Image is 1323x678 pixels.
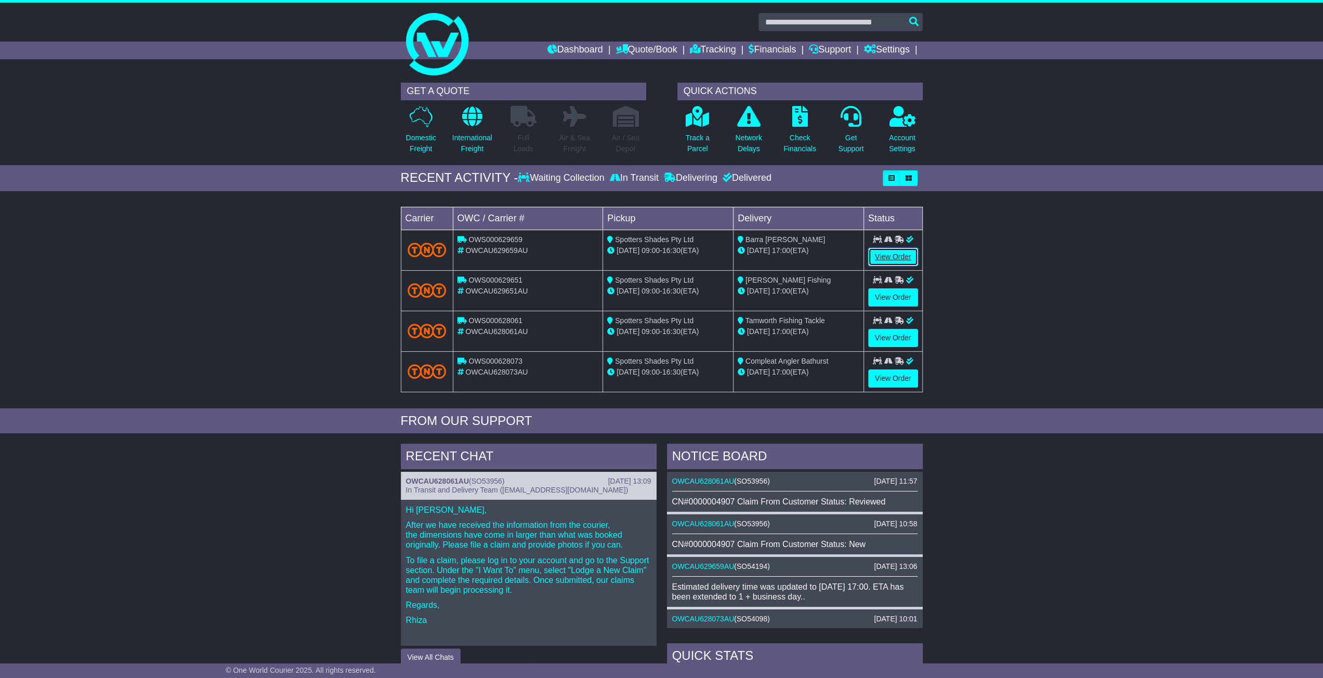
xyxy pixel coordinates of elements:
[749,42,796,59] a: Financials
[737,562,767,570] span: SO54194
[603,207,733,230] td: Pickup
[747,327,770,336] span: [DATE]
[772,287,790,295] span: 17:00
[615,276,693,284] span: Spotters Shades Pty Ltd
[607,172,661,184] div: In Transit
[468,235,522,244] span: OWS000629659
[615,235,693,244] span: Spotters Shades Pty Ltd
[745,316,825,325] span: Tamworth Fishing Tackle
[615,42,677,59] a: Quote/Book
[405,132,436,154] p: Domestic Freight
[617,327,639,336] span: [DATE]
[401,414,923,429] div: FROM OUR SUPPORT
[408,364,447,378] img: TNT_Domestic.png
[772,246,790,255] span: 17:00
[641,327,660,336] span: 09:00
[662,368,680,376] span: 16:30
[608,477,651,486] div: [DATE] 13:09
[737,477,767,485] span: SO53956
[661,172,720,184] div: Delivering
[672,615,735,623] a: OWCAU628073AU
[738,367,859,378] div: (ETA)
[408,324,447,338] img: TNT_Domestic.png
[672,497,918,507] div: CN#0000004907 Claim From Customer Status: Reviewed
[406,505,651,515] p: Hi [PERSON_NAME],
[747,246,770,255] span: [DATE]
[868,288,918,307] a: View Order
[465,246,528,255] span: OWCAU629659AU
[745,357,829,365] span: Compleat Angler Bathurst
[874,615,917,623] div: [DATE] 10:01
[838,132,863,154] p: Get Support
[864,42,910,59] a: Settings
[465,287,528,295] span: OWCAU629651AU
[868,248,918,266] a: View Order
[738,245,859,256] div: (ETA)
[672,520,735,528] a: OWCAU628061AU
[733,207,863,230] td: Delivery
[685,105,710,160] a: Track aParcel
[641,287,660,295] span: 09:00
[672,615,918,623] div: ( )
[617,368,639,376] span: [DATE]
[672,562,918,571] div: ( )
[738,286,859,297] div: (ETA)
[672,477,735,485] a: OWCAU628061AU
[772,327,790,336] span: 17:00
[406,520,651,550] p: After we have received the information from the courier, the dimensions have come in larger than ...
[863,207,922,230] td: Status
[868,369,918,388] a: View Order
[401,648,461,667] button: View All Chats
[686,132,710,154] p: Track a Parcel
[401,444,657,472] div: RECENT CHAT
[641,368,660,376] span: 09:00
[737,615,767,623] span: SO54098
[452,132,492,154] p: International Freight
[672,520,918,528] div: ( )
[677,83,923,100] div: QUICK ACTIONS
[772,368,790,376] span: 17:00
[809,42,851,59] a: Support
[690,42,736,59] a: Tracking
[401,170,518,185] div: RECENT ACTIVITY -
[888,105,916,160] a: AccountSettings
[868,329,918,347] a: View Order
[510,132,536,154] p: Full Loads
[747,287,770,295] span: [DATE]
[662,327,680,336] span: 16:30
[406,477,469,485] a: OWCAU628061AU
[547,42,603,59] a: Dashboard
[406,477,651,486] div: ( )
[226,666,376,674] span: © One World Courier 2025. All rights reserved.
[612,132,640,154] p: Air / Sea Depot
[735,105,762,160] a: NetworkDelays
[783,132,816,154] p: Check Financials
[468,357,522,365] span: OWS000628073
[559,132,590,154] p: Air & Sea Freight
[468,316,522,325] span: OWS000628061
[452,105,493,160] a: InternationalFreight
[406,600,651,610] p: Regards,
[672,582,918,602] div: Estimated delivery time was updated to [DATE] 17:00. ETA has been extended to 1 + business day..
[465,368,528,376] span: OWCAU628073AU
[889,132,915,154] p: Account Settings
[672,539,918,549] div: CN#0000004907 Claim From Customer Status: New
[662,287,680,295] span: 16:30
[667,643,923,671] div: Quick Stats
[667,444,923,472] div: NOTICE BOARD
[672,477,918,486] div: ( )
[518,172,607,184] div: Waiting Collection
[468,276,522,284] span: OWS000629651
[747,368,770,376] span: [DATE]
[615,357,693,365] span: Spotters Shades Pty Ltd
[662,246,680,255] span: 16:30
[607,326,729,337] div: - (ETA)
[720,172,771,184] div: Delivered
[745,276,831,284] span: [PERSON_NAME] Fishing
[738,326,859,337] div: (ETA)
[406,615,651,625] p: Rhiza
[735,132,762,154] p: Network Delays
[405,105,436,160] a: DomesticFreight
[837,105,864,160] a: GetSupport
[672,562,735,570] a: OWCAU629659AU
